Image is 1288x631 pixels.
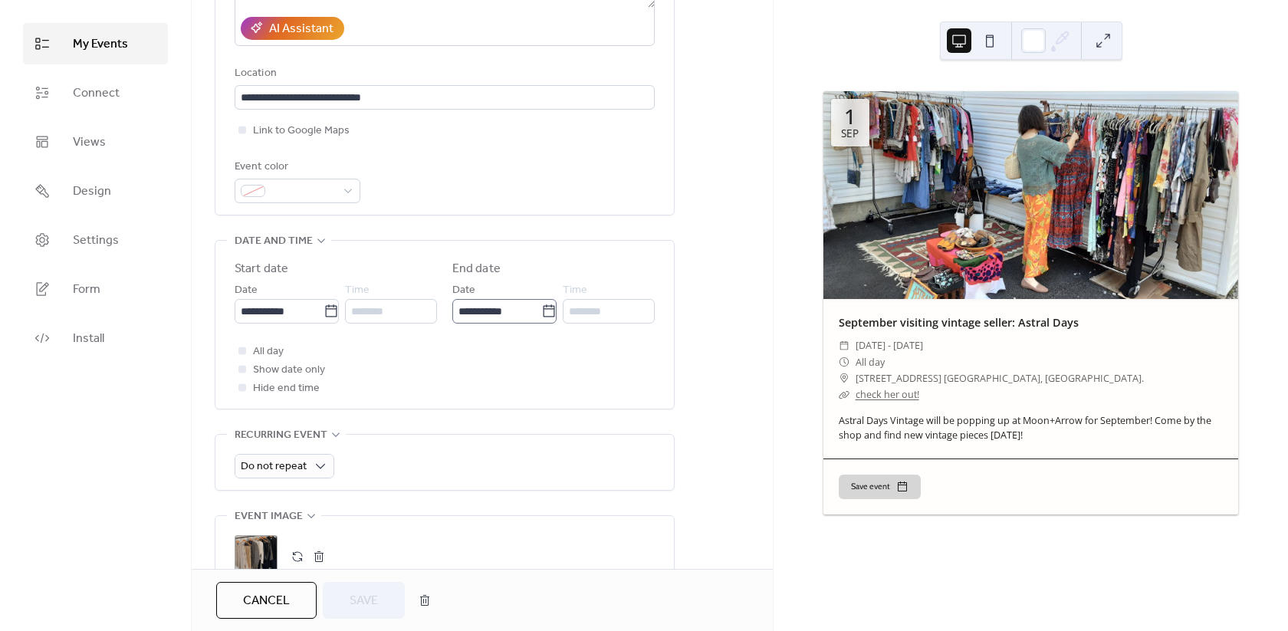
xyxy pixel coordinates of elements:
div: Event color [235,158,357,176]
div: ​ [839,386,849,403]
span: All day [856,354,885,370]
a: check her out! [856,388,919,401]
button: AI Assistant [241,17,344,40]
div: ​ [839,354,849,370]
a: September visiting vintage seller: Astral Days [839,315,1079,330]
span: Recurring event [235,426,327,445]
span: [DATE] - [DATE] [856,337,923,353]
div: AI Assistant [269,20,333,38]
span: Views [73,133,106,152]
span: Hide end time [253,380,320,398]
span: Show date only [253,361,325,380]
a: My Events [23,23,168,64]
div: Start date [235,260,288,278]
a: Form [23,268,168,310]
a: Views [23,121,168,163]
span: Settings [73,232,119,250]
div: ​ [839,337,849,353]
span: Date [235,281,258,300]
span: Install [73,330,104,348]
a: Connect [23,72,168,113]
span: Date [452,281,475,300]
div: End date [452,260,501,278]
div: 1 [844,106,856,127]
span: Do not repeat [241,456,307,477]
a: Design [23,170,168,212]
button: Cancel [216,582,317,619]
span: All day [253,343,284,361]
span: Form [73,281,100,299]
span: Design [73,182,111,201]
span: Connect [73,84,120,103]
span: Cancel [243,592,290,610]
span: Date and time [235,232,313,251]
span: Time [345,281,370,300]
span: [STREET_ADDRESS] [GEOGRAPHIC_DATA], [GEOGRAPHIC_DATA]. [856,370,1144,386]
span: Link to Google Maps [253,122,350,140]
span: Time [563,281,587,300]
div: Astral Days Vintage will be popping up at Moon+Arrow for September! Come by the shop and find new... [823,414,1238,443]
div: ​ [839,370,849,386]
div: ; [235,535,278,578]
div: Sep [841,129,859,140]
div: Location [235,64,652,83]
a: Settings [23,219,168,261]
span: Event image [235,508,303,526]
span: My Events [73,35,128,54]
a: Install [23,317,168,359]
button: Save event [839,475,921,499]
